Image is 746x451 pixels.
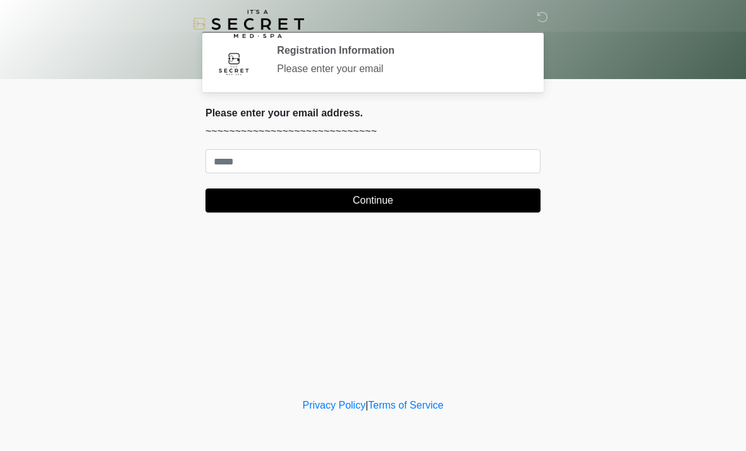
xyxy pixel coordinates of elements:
[193,9,304,38] img: It's A Secret Med Spa Logo
[205,124,541,139] p: ~~~~~~~~~~~~~~~~~~~~~~~~~~~~~
[277,61,522,77] div: Please enter your email
[205,107,541,119] h2: Please enter your email address.
[303,400,366,411] a: Privacy Policy
[365,400,368,411] a: |
[215,44,253,82] img: Agent Avatar
[205,188,541,213] button: Continue
[277,44,522,56] h2: Registration Information
[368,400,443,411] a: Terms of Service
